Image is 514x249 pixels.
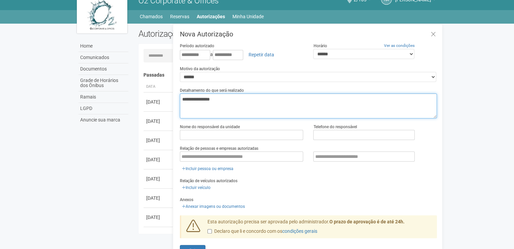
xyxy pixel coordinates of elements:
a: Anuncie sua marca [78,114,128,126]
h3: Nova Autorização [180,31,437,37]
label: Relação de pessoas e empresas autorizadas [180,145,258,151]
a: Grade de Horários dos Ônibus [78,75,128,91]
div: [DATE] [146,175,171,182]
a: Incluir veículo [180,184,213,191]
h2: Autorizações [138,29,283,39]
a: Documentos [78,63,128,75]
a: Incluir pessoa ou empresa [180,165,235,172]
label: Declaro que li e concordo com os [207,228,317,235]
th: Data [143,81,174,92]
label: Período autorizado [180,43,214,49]
div: Esta autorização precisa ser aprovada pelo administrador. [202,219,437,238]
a: Chamados [140,12,163,21]
label: Telefone do responsável [313,124,357,130]
strong: O prazo de aprovação é de até 24h. [329,219,405,224]
a: Ver as condições [384,43,415,48]
div: [DATE] [146,156,171,163]
h4: Passadas [143,73,432,78]
label: Relação de veículos autorizados [180,178,237,184]
div: [DATE] [146,99,171,105]
div: a [180,49,303,60]
label: Detalhamento do que será realizado [180,87,244,93]
div: [DATE] [146,137,171,144]
a: Home [78,40,128,52]
div: [DATE] [146,195,171,201]
a: Ramais [78,91,128,103]
label: Anexos [180,197,193,203]
div: [DATE] [146,118,171,124]
a: Repetir data [244,49,279,60]
a: Autorizações [197,12,225,21]
label: Horário [313,43,327,49]
label: Motivo da autorização [180,66,220,72]
a: condições gerais [282,228,317,234]
a: Minha Unidade [232,12,264,21]
a: Anexar imagens ou documentos [180,203,247,210]
a: LGPD [78,103,128,114]
a: Reservas [170,12,189,21]
a: Comunicados [78,52,128,63]
div: [DATE] [146,214,171,221]
label: Nome do responsável da unidade [180,124,240,130]
input: Declaro que li e concordo com oscondições gerais [207,229,212,233]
